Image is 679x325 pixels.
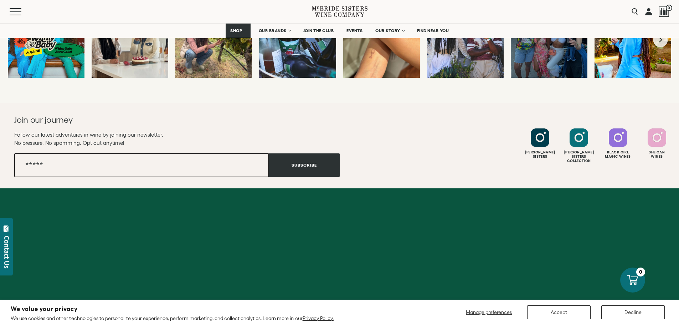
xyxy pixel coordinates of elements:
[175,2,252,78] a: It’s officially harvest season in California, and we’re out in the vines, che...
[303,28,334,33] span: JOIN THE CLUB
[600,128,637,159] a: Follow Black Girl Magic Wines on Instagram Black GirlMagic Wines
[14,153,269,177] input: Email
[11,315,334,321] p: We use cookies and other technologies to personalize your experience, perform marketing, and coll...
[511,2,587,78] a: Day one of @bluenotejazzfestival was a success! See you all tomorrow at the @...
[226,24,251,38] a: SHOP
[254,24,295,38] a: OUR BRANDS
[601,305,665,319] button: Decline
[638,150,675,159] div: She Can Wines
[259,28,287,33] span: OUR BRANDS
[230,28,242,33] span: SHOP
[343,2,420,78] a: Birthday ink 🍷✨ My daughter and I got matching wine glass tattoos as a symb...
[427,2,504,78] a: Wine was flowing, music was bumping, and good vibes all around . We had a tim...
[14,114,307,126] h2: Join our journey
[371,24,409,38] a: OUR STORY
[375,28,400,33] span: OUR STORY
[527,305,591,319] button: Accept
[521,150,559,159] div: [PERSON_NAME] Sisters
[466,309,512,315] span: Manage preferences
[636,268,645,276] div: 0
[11,306,334,312] h2: We value your privacy
[638,128,675,159] a: Follow SHE CAN Wines on Instagram She CanWines
[560,128,597,163] a: Follow McBride Sisters Collection on Instagram [PERSON_NAME] SistersCollection
[417,28,449,33] span: FIND NEAR YOU
[3,236,10,268] div: Contact Us
[462,305,516,319] button: Manage preferences
[14,131,340,147] p: Follow our latest adventures in wine by joining our newsletter. No pressure. No spamming. Opt out...
[412,24,454,38] a: FIND NEAR YOU
[595,2,671,78] a: Happy Birthday to our very own ROBIN Today we raise a glass of McBride Sist...
[303,315,334,321] a: Privacy Policy.
[259,2,336,78] a: The wine was flowing, the music was soulful, and the energy? Unmatched. Here...
[560,150,597,163] div: [PERSON_NAME] Sisters Collection
[346,28,362,33] span: EVENTS
[342,24,367,38] a: EVENTS
[299,24,339,38] a: JOIN THE CLUB
[8,2,84,78] a: Exciting News! Whiny Baby has been acquired by Gallo. Two years ago, we part...
[521,128,559,159] a: Follow McBride Sisters on Instagram [PERSON_NAME]Sisters
[666,5,672,11] span: 0
[653,32,668,47] button: Next slide
[92,2,168,78] a: Cooking up something fun (literally!). Can’t wait to share it with you, stay ...
[10,8,35,15] button: Mobile Menu Trigger
[600,150,637,159] div: Black Girl Magic Wines
[269,153,340,177] button: Subscribe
